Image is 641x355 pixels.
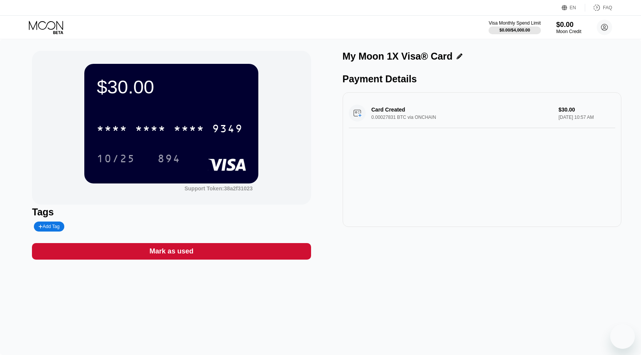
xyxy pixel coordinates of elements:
div: FAQ [603,5,612,10]
div: Mark as used [149,247,193,256]
div: 10/25 [97,153,135,166]
div: EN [562,4,585,12]
div: Visa Monthly Spend Limit [489,20,541,26]
div: 894 [152,149,186,168]
div: EN [570,5,576,10]
div: My Moon 1X Visa® Card [343,51,453,62]
div: $30.00 [97,76,246,98]
div: Visa Monthly Spend Limit$0.00/$4,000.00 [489,20,541,34]
div: 9349 [212,123,243,136]
div: 10/25 [91,149,141,168]
div: Mark as used [32,243,311,260]
iframe: Button to launch messaging window [610,324,635,349]
div: $0.00Moon Credit [556,21,581,34]
div: 894 [157,153,181,166]
div: FAQ [585,4,612,12]
div: Add Tag [38,224,59,229]
div: Add Tag [34,222,64,232]
div: $0.00 [556,21,581,29]
div: Moon Credit [556,29,581,34]
div: Support Token:38a2f31023 [184,185,253,192]
div: $0.00 / $4,000.00 [499,28,530,32]
div: Payment Details [343,73,621,85]
div: Support Token: 38a2f31023 [184,185,253,192]
div: Tags [32,207,311,218]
